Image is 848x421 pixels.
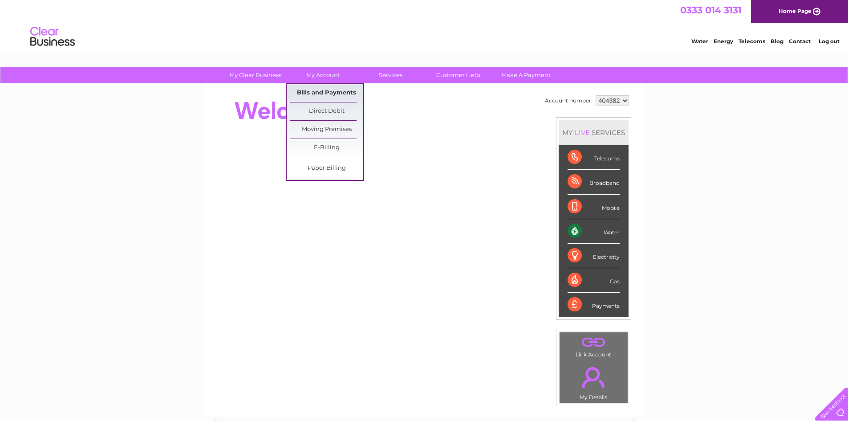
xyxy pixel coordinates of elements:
div: Broadband [568,170,620,194]
a: Direct Debit [290,102,363,120]
td: My Details [559,360,628,403]
a: . [562,362,625,393]
td: Account number [543,93,593,108]
a: Telecoms [738,38,765,45]
div: Electricity [568,244,620,268]
div: Water [568,219,620,244]
a: Bills and Payments [290,84,363,102]
a: Water [691,38,708,45]
a: My Clear Business [219,67,292,83]
a: Blog [771,38,783,45]
a: 0333 014 3131 [680,4,742,16]
a: Customer Help [422,67,495,83]
a: Moving Premises [290,121,363,139]
a: Contact [789,38,811,45]
div: Gas [568,268,620,293]
a: My Account [286,67,360,83]
div: Mobile [568,195,620,219]
a: Make A Payment [489,67,563,83]
a: E-Billing [290,139,363,157]
div: Telecoms [568,145,620,170]
div: MY SERVICES [559,120,629,145]
a: Paper Billing [290,159,363,177]
a: Energy [714,38,733,45]
img: logo.png [30,23,75,50]
a: . [562,335,625,350]
td: Link Account [559,332,628,360]
a: Services [354,67,427,83]
a: Log out [819,38,840,45]
div: Payments [568,293,620,317]
div: Clear Business is a trading name of Verastar Limited (registered in [GEOGRAPHIC_DATA] No. 3667643... [214,5,635,43]
div: LIVE [573,128,592,137]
